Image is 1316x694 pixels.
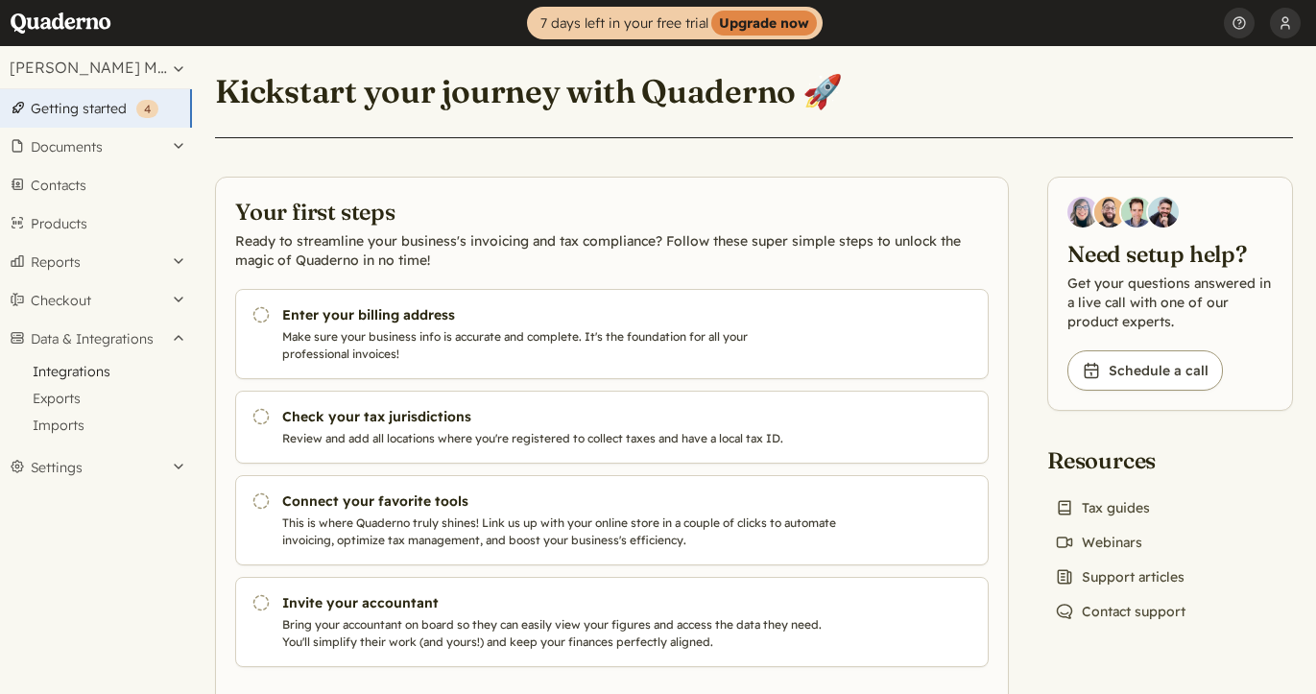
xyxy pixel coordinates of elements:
h3: Connect your favorite tools [282,491,844,511]
h1: Kickstart your journey with Quaderno 🚀 [215,71,843,111]
a: Connect your favorite tools This is where Quaderno truly shines! Link us up with your online stor... [235,475,989,565]
img: Javier Rubio, DevRel at Quaderno [1148,197,1179,227]
p: Review and add all locations where you're registered to collect taxes and have a local tax ID. [282,430,844,447]
a: Check your tax jurisdictions Review and add all locations where you're registered to collect taxe... [235,391,989,464]
a: Webinars [1047,529,1150,556]
img: Ivo Oltmans, Business Developer at Quaderno [1121,197,1152,227]
h3: Invite your accountant [282,593,844,612]
p: Bring your accountant on board so they can easily view your figures and access the data they need... [282,616,844,651]
a: Support articles [1047,563,1192,590]
span: 4 [144,102,151,116]
h2: Resources [1047,445,1193,476]
h3: Check your tax jurisdictions [282,407,844,426]
img: Diana Carrasco, Account Executive at Quaderno [1067,197,1098,227]
h3: Enter your billing address [282,305,844,324]
p: Get your questions answered in a live call with one of our product experts. [1067,274,1273,331]
img: Jairo Fumero, Account Executive at Quaderno [1094,197,1125,227]
h2: Need setup help? [1067,239,1273,270]
p: Make sure your business info is accurate and complete. It's the foundation for all your professio... [282,328,844,363]
a: Enter your billing address Make sure your business info is accurate and complete. It's the founda... [235,289,989,379]
p: This is where Quaderno truly shines! Link us up with your online store in a couple of clicks to a... [282,515,844,549]
p: Ready to streamline your business's invoicing and tax compliance? Follow these super simple steps... [235,231,989,270]
a: Schedule a call [1067,350,1223,391]
strong: Upgrade now [711,11,817,36]
a: Invite your accountant Bring your accountant on board so they can easily view your figures and ac... [235,577,989,667]
h2: Your first steps [235,197,989,227]
a: Contact support [1047,598,1193,625]
a: 7 days left in your free trialUpgrade now [527,7,823,39]
a: Tax guides [1047,494,1158,521]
